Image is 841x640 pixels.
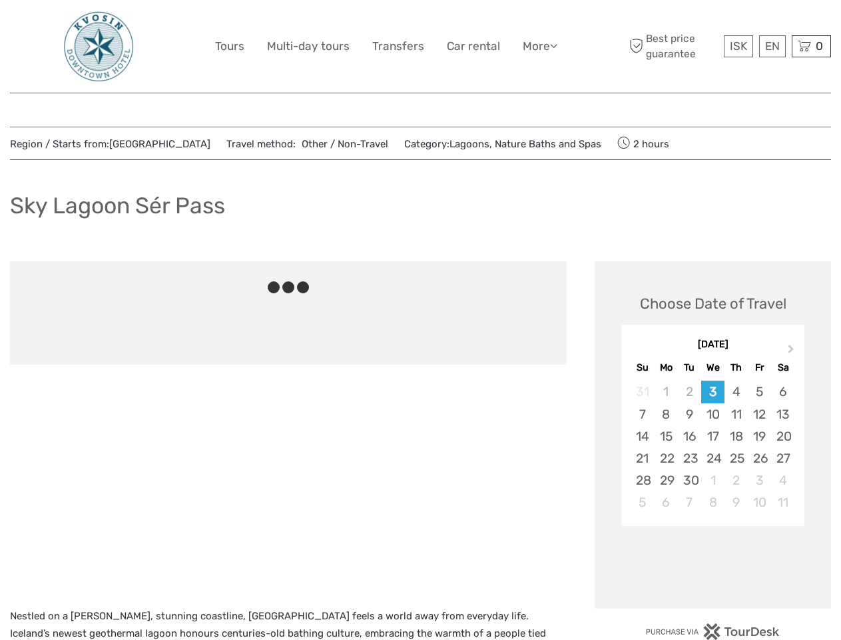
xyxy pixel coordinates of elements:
div: Fr [748,359,771,377]
div: Choose Monday, September 22nd, 2025 [655,447,678,469]
div: Choose Wednesday, October 1st, 2025 [701,469,724,491]
div: Choose Thursday, October 9th, 2025 [724,491,748,513]
div: Choose Thursday, September 4th, 2025 [724,381,748,403]
span: 0 [814,39,825,53]
span: Category: [404,137,601,151]
span: ISK [730,39,747,53]
div: Choose Sunday, September 21st, 2025 [631,447,654,469]
div: Choose Tuesday, September 30th, 2025 [678,469,701,491]
div: Sa [771,359,794,377]
a: Multi-day tours [267,37,350,56]
div: Not available Sunday, August 31st, 2025 [631,381,654,403]
a: Lagoons, Nature Baths and Spas [449,138,601,150]
span: Travel method: [226,134,388,153]
a: More [523,37,557,56]
a: Transfers [372,37,424,56]
span: Best price guarantee [626,31,720,61]
img: PurchaseViaTourDesk.png [645,623,780,640]
div: EN [759,35,786,57]
div: Choose Saturday, September 20th, 2025 [771,425,794,447]
div: Choose Wednesday, October 8th, 2025 [701,491,724,513]
div: Choose Saturday, October 4th, 2025 [771,469,794,491]
div: Choose Saturday, October 11th, 2025 [771,491,794,513]
div: Choose Saturday, September 27th, 2025 [771,447,794,469]
div: Choose Tuesday, October 7th, 2025 [678,491,701,513]
div: Choose Thursday, September 25th, 2025 [724,447,748,469]
a: Tours [215,37,244,56]
div: Choose Friday, October 10th, 2025 [748,491,771,513]
div: Choose Monday, September 15th, 2025 [655,425,678,447]
div: Choose Saturday, September 6th, 2025 [771,381,794,403]
div: Choose Wednesday, September 3rd, 2025 [701,381,724,403]
div: Tu [678,359,701,377]
a: [GEOGRAPHIC_DATA] [109,138,210,150]
h1: Sky Lagoon Sér Pass [10,192,225,219]
div: Choose Friday, September 5th, 2025 [748,381,771,403]
div: Choose Monday, October 6th, 2025 [655,491,678,513]
a: Other / Non-Travel [296,138,388,150]
div: Choose Thursday, October 2nd, 2025 [724,469,748,491]
div: Mo [655,359,678,377]
div: Choose Tuesday, September 9th, 2025 [678,403,701,425]
div: Choose Monday, September 8th, 2025 [655,403,678,425]
div: Su [631,359,654,377]
div: Choose Thursday, September 18th, 2025 [724,425,748,447]
div: Choose Friday, September 26th, 2025 [748,447,771,469]
div: Choose Sunday, September 14th, 2025 [631,425,654,447]
div: Not available Monday, September 1st, 2025 [655,381,678,403]
span: 2 hours [617,134,669,153]
div: month 2025-09 [625,381,800,513]
img: 48-093e29fa-b2a2-476f-8fe8-72743a87ce49_logo_big.jpg [63,10,135,83]
button: Next Month [782,341,803,363]
div: Loading... [708,561,717,569]
div: Choose Wednesday, September 10th, 2025 [701,403,724,425]
div: Choose Saturday, September 13th, 2025 [771,403,794,425]
div: Choose Friday, September 19th, 2025 [748,425,771,447]
a: Car rental [447,37,500,56]
div: Choose Sunday, September 7th, 2025 [631,403,654,425]
div: Choose Wednesday, September 17th, 2025 [701,425,724,447]
div: Choose Thursday, September 11th, 2025 [724,403,748,425]
div: Th [724,359,748,377]
span: Region / Starts from: [10,137,210,151]
div: Choose Friday, September 12th, 2025 [748,403,771,425]
div: Choose Sunday, October 5th, 2025 [631,491,654,513]
div: [DATE] [621,338,804,352]
div: Choose Monday, September 29th, 2025 [655,469,678,491]
div: Choose Date of Travel [640,293,786,314]
div: Choose Sunday, September 28th, 2025 [631,469,654,491]
div: Choose Wednesday, September 24th, 2025 [701,447,724,469]
div: Choose Friday, October 3rd, 2025 [748,469,771,491]
div: Choose Tuesday, September 23rd, 2025 [678,447,701,469]
div: Choose Tuesday, September 16th, 2025 [678,425,701,447]
div: Not available Tuesday, September 2nd, 2025 [678,381,701,403]
div: We [701,359,724,377]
